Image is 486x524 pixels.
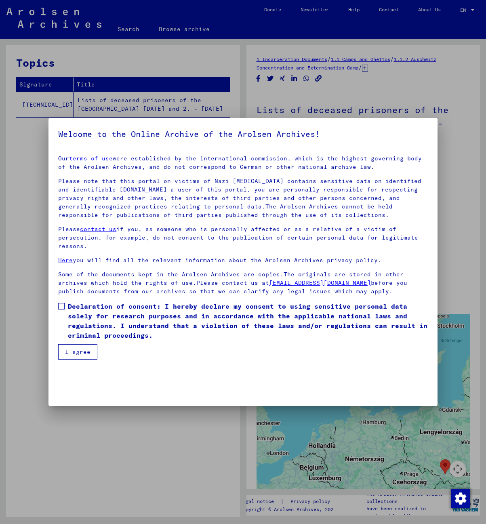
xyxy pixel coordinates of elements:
[80,225,116,233] a: contact us
[68,301,427,340] span: Declaration of consent: I hereby declare my consent to using sensitive personal data solely for r...
[58,270,427,296] p: Some of the documents kept in the Arolsen Archives are copies.The originals are stored in other a...
[58,256,427,265] p: you will find all the relevant information about the Arolsen Archives privacy policy.
[58,177,427,219] p: Please note that this portal on victims of Nazi [MEDICAL_DATA] contains sensitive data on identif...
[269,279,371,286] a: [EMAIL_ADDRESS][DOMAIN_NAME]
[58,128,427,141] h5: Welcome to the Online Archive of the Arolsen Archives!
[69,155,113,162] a: terms of use
[58,225,427,250] p: Please if you, as someone who is personally affected or as a relative of a victim of persecution,...
[58,344,97,360] button: I agree
[58,154,427,171] p: Our were established by the international commission, which is the highest governing body of the ...
[451,489,470,508] img: Change consent
[58,257,73,264] a: Here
